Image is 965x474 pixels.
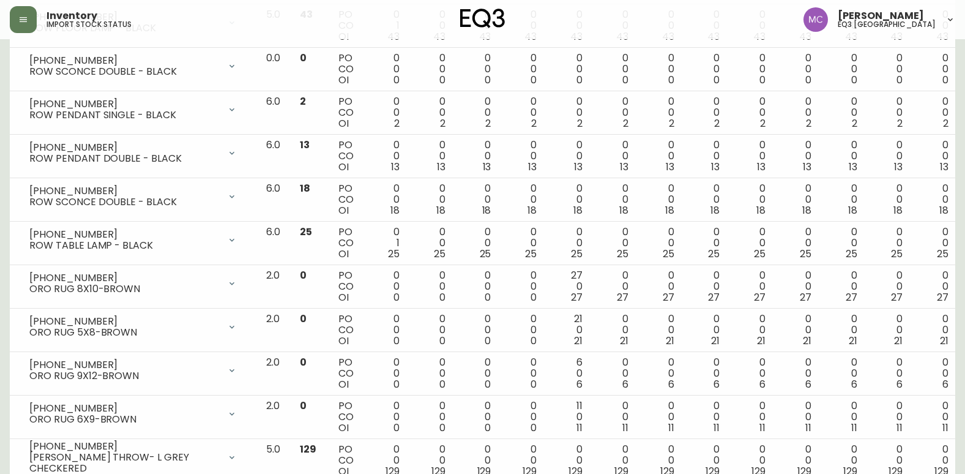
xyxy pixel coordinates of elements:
div: 0 0 [785,140,811,173]
span: 13 [300,138,310,152]
div: 0 0 [419,53,445,86]
span: 18 [300,181,310,195]
div: [PHONE_NUMBER]ROW PENDANT SINGLE - BLACK [20,96,247,123]
div: 0 0 [648,357,674,390]
span: 2 [300,94,306,108]
span: 13 [940,160,948,174]
div: 0 0 [373,357,400,390]
div: 0 0 [602,401,628,434]
div: 0 0 [693,140,720,173]
div: 0 1 [373,227,400,260]
div: 0 0 [831,140,857,173]
span: OI [338,421,349,435]
span: 0 [393,377,400,391]
span: 25 [571,247,583,261]
span: 18 [848,203,857,217]
img: logo [460,9,505,28]
span: 2 [760,116,766,130]
span: 0 [485,290,491,304]
span: 0 [300,399,307,413]
span: 27 [846,290,857,304]
div: 0 0 [693,96,720,129]
span: 18 [893,203,903,217]
span: OI [338,247,349,261]
div: 6 0 [556,357,583,390]
div: 0 0 [877,183,903,216]
div: PO CO [338,53,354,86]
div: [PHONE_NUMBER]ROW PENDANT DOUBLE - BLACK [20,140,247,167]
span: 13 [894,160,903,174]
div: 0 0 [373,270,400,303]
span: 25 [300,225,312,239]
div: 0 0 [510,96,537,129]
div: 0 0 [831,357,857,390]
span: 0 [393,334,400,348]
span: 18 [619,203,628,217]
span: 0 [668,73,674,87]
div: 0 0 [922,53,948,86]
div: 0 0 [785,53,811,86]
span: 0 [714,73,720,87]
div: 0 0 [922,357,948,390]
img: 6dbdb61c5655a9a555815750a11666cc [803,7,828,32]
div: 0 0 [785,9,811,42]
span: 2 [943,116,948,130]
div: 0 0 [419,314,445,347]
span: 21 [711,334,720,348]
span: OI [338,377,349,391]
div: [PHONE_NUMBER]ORO RUG 5X8-BROWN [20,314,247,340]
h5: eq3 [GEOGRAPHIC_DATA] [838,21,936,28]
div: 0 0 [556,227,583,260]
div: 0 0 [465,140,491,173]
span: 25 [434,247,445,261]
div: 0 0 [602,314,628,347]
div: ROW SCONCE DOUBLE - BLACK [29,66,220,77]
span: 25 [480,247,491,261]
span: 0 [485,377,491,391]
span: 0 [531,377,537,391]
div: 0 0 [785,357,811,390]
span: [PERSON_NAME] [838,11,924,21]
span: 0 [896,73,903,87]
span: 6 [714,377,720,391]
span: 0 [300,268,307,282]
div: PO CO [338,227,354,260]
div: 0 0 [556,9,583,42]
div: 11 0 [556,401,583,434]
span: 13 [620,160,628,174]
span: 25 [800,247,811,261]
div: 0 0 [785,270,811,303]
div: 0 0 [602,270,628,303]
span: OI [338,160,349,174]
span: 0 [805,73,811,87]
div: 0 0 [648,53,674,86]
div: 0 0 [877,314,903,347]
div: 0 0 [693,401,720,434]
span: 18 [390,203,400,217]
span: 0 [393,290,400,304]
div: 0 0 [877,401,903,434]
span: 2 [714,116,720,130]
div: 0 0 [648,183,674,216]
div: [PHONE_NUMBER]ORO RUG 6X9-BROWN [20,401,247,427]
div: 0 0 [602,357,628,390]
span: 0 [759,73,766,87]
span: 27 [708,290,720,304]
div: 0 0 [831,96,857,129]
span: 18 [527,203,537,217]
span: 21 [574,334,583,348]
span: 2 [897,116,903,130]
span: 2 [440,116,445,130]
span: 21 [940,334,948,348]
span: 25 [525,247,537,261]
span: 13 [483,160,491,174]
span: 21 [666,334,674,348]
span: 6 [942,377,948,391]
div: 0 0 [739,227,766,260]
span: 0 [576,73,583,87]
span: 13 [711,160,720,174]
span: Inventory [47,11,97,21]
div: 0 0 [648,401,674,434]
span: 21 [803,334,811,348]
div: 0 0 [922,314,948,347]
